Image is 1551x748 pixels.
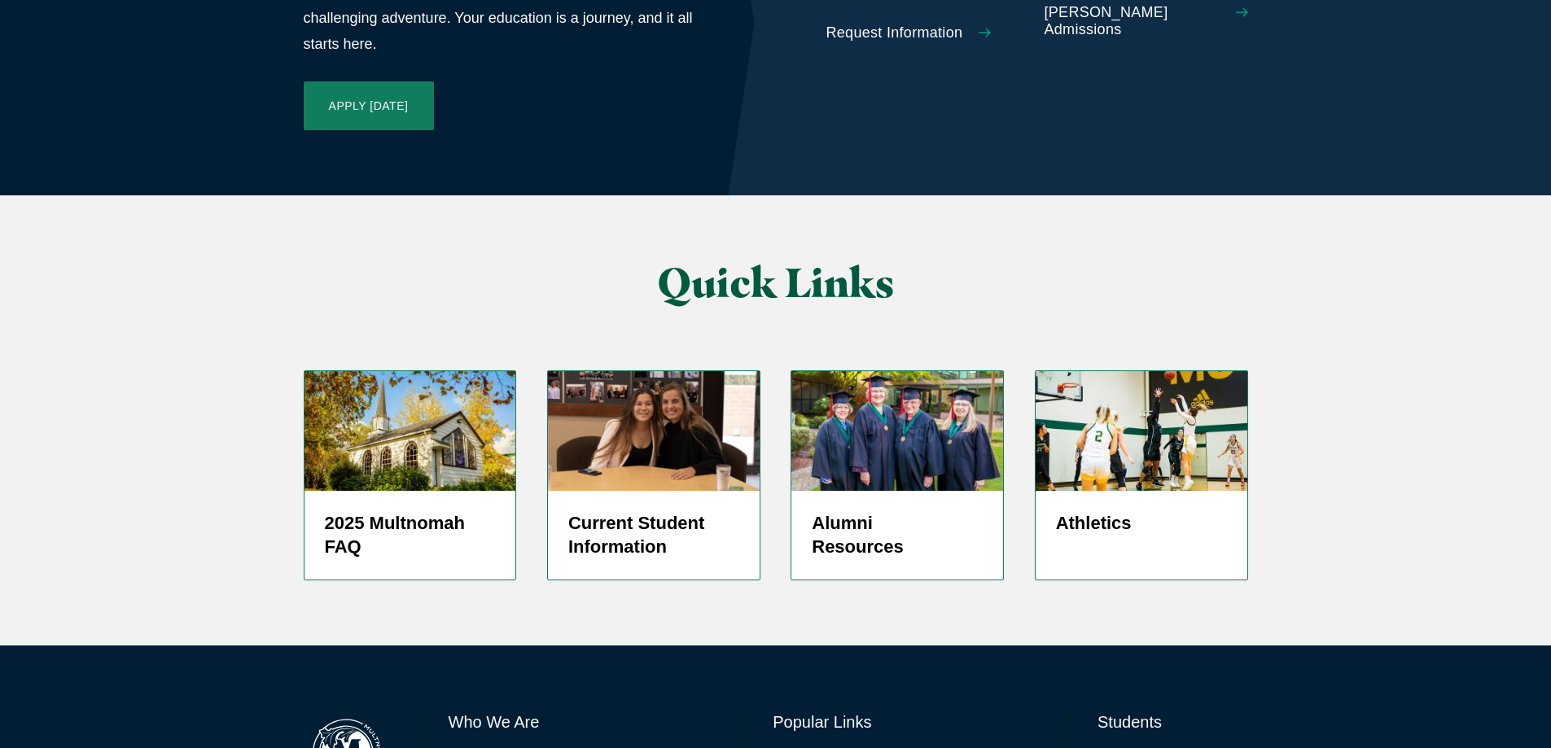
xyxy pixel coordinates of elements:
img: WBBALL_WEB [1036,371,1247,490]
a: 50 Year Alumni 2019 Alumni Resources [791,370,1004,580]
h5: Alumni Resources [812,511,983,560]
img: Prayer Chapel in Fall [305,371,516,490]
a: Request Information [826,24,1030,42]
h5: 2025 Multnomah FAQ [325,511,496,560]
h6: Who We Are [449,711,714,733]
img: screenshot-2024-05-27-at-1.37.12-pm [548,371,760,490]
h6: Popular Links [773,711,1038,733]
a: Prayer Chapel in Fall 2025 Multnomah FAQ [304,370,517,580]
h2: Quick Links [466,260,1085,305]
img: 50 Year Alumni 2019 [791,371,1003,490]
a: Women's Basketball player shooting jump shot Athletics [1035,370,1248,580]
h5: Current Student Information [568,511,739,560]
h5: Athletics [1056,511,1227,536]
a: screenshot-2024-05-27-at-1.37.12-pm Current Student Information [547,370,760,580]
h6: Students [1098,711,1247,733]
a: Apply [DATE] [304,81,434,130]
span: Request Information [826,24,963,42]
